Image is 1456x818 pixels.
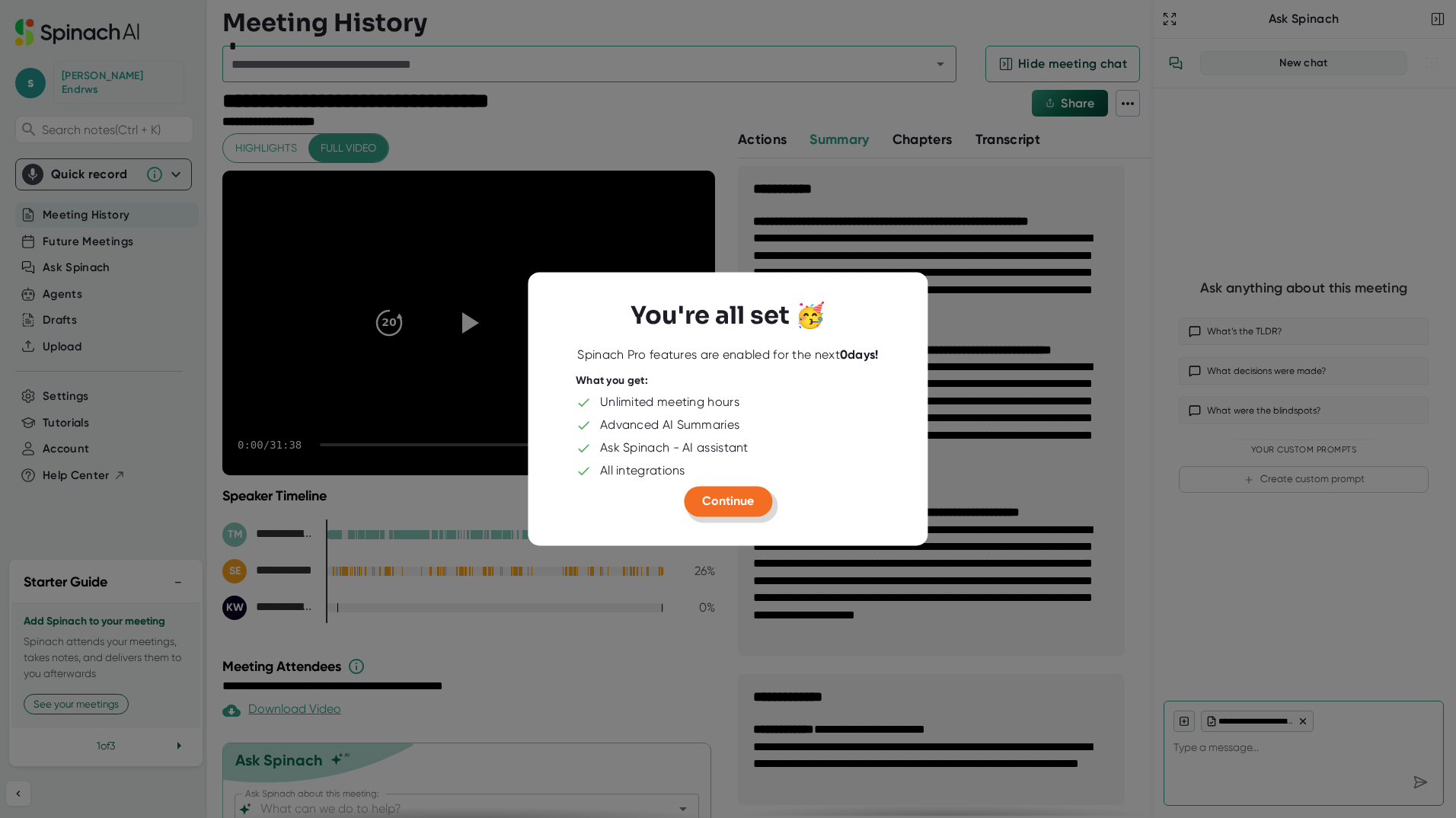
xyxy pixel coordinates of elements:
[631,301,825,330] h3: You're all set 🥳
[684,487,772,517] button: Continue
[840,347,879,362] b: 0 days!
[576,374,648,388] div: What you get:
[600,418,739,433] div: Advanced AI Summaries
[600,395,739,411] div: Unlimited meeting hours
[577,347,878,363] div: Spinach Pro features are enabled for the next
[600,441,749,456] div: Ask Spinach - AI assistant
[600,464,685,479] div: All integrations
[702,494,754,509] span: Continue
